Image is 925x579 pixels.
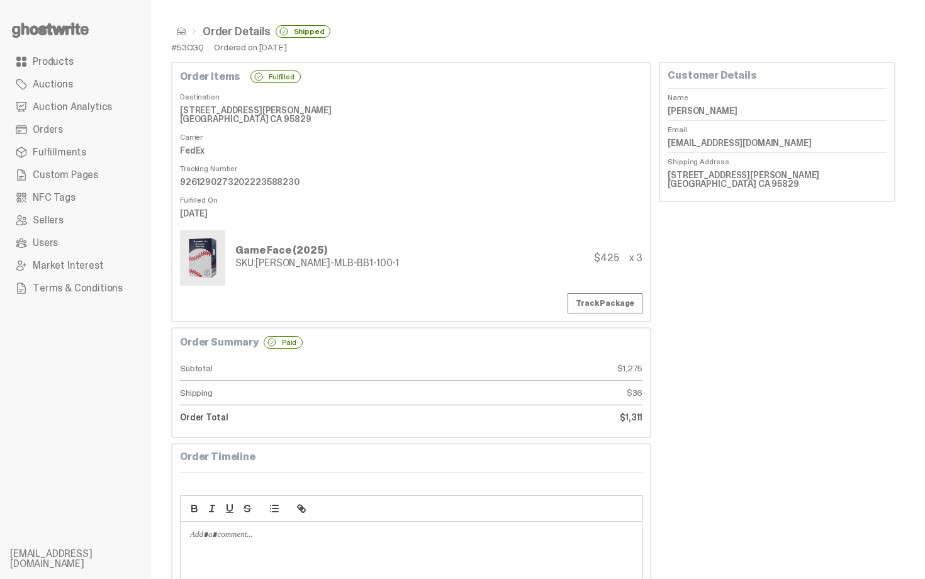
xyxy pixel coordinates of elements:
[266,501,283,516] button: list: bullet
[412,356,643,381] dd: $1,275
[668,120,887,133] dt: Email
[235,256,255,269] span: SKU:
[412,381,643,405] dd: $36
[180,191,642,204] dt: Fulfilled On
[293,501,310,516] button: link
[33,125,63,135] span: Orders
[10,232,141,254] a: Users
[180,72,240,82] b: Order Items
[668,101,887,120] dd: [PERSON_NAME]
[214,43,287,52] div: Ordered on [DATE]
[186,25,330,38] li: Order Details
[10,186,141,209] a: NFC Tags
[186,501,203,516] button: bold
[668,152,887,166] dt: Shipping Address
[180,88,642,101] dt: Destination
[238,501,256,516] button: strike
[668,88,887,101] dt: Name
[182,233,223,283] img: ghostwrite-x-mlb-game-face-hero-2025-01.png
[264,336,303,349] div: Paid
[33,215,64,225] span: Sellers
[33,193,76,203] span: NFC Tags
[171,43,204,52] div: #53CGQ
[10,50,141,73] a: Products
[221,501,238,516] button: underline
[180,405,412,429] dt: Order Total
[33,57,74,67] span: Products
[33,147,86,157] span: Fulfillments
[33,170,98,180] span: Custom Pages
[10,164,141,186] a: Custom Pages
[180,204,642,223] dd: [DATE]
[10,254,141,277] a: Market Interest
[668,133,887,152] dd: [EMAIL_ADDRESS][DOMAIN_NAME]
[33,102,112,112] span: Auction Analytics
[10,96,141,118] a: Auction Analytics
[180,101,642,128] dd: [STREET_ADDRESS][PERSON_NAME] [GEOGRAPHIC_DATA] CA 95829
[412,405,643,429] dd: $1,311
[180,141,642,160] dd: FedEx
[276,25,331,38] div: Shipped
[594,253,619,263] div: $425
[250,70,301,83] div: Fulfilled
[33,238,58,248] span: Users
[629,253,643,263] div: x 3
[180,381,412,405] dt: Shipping
[668,166,887,193] dd: [STREET_ADDRESS][PERSON_NAME] [GEOGRAPHIC_DATA] CA 95829
[668,69,756,82] b: Customer Details
[10,118,141,141] a: Orders
[180,172,642,191] dd: 9261290273202223588230
[203,501,221,516] button: italic
[10,141,141,164] a: Fulfillments
[10,209,141,232] a: Sellers
[235,258,399,268] div: [PERSON_NAME]-MLB-BB1-100-1
[180,160,642,172] dt: Tracking Number
[180,450,255,463] b: Order Timeline
[568,293,642,313] a: Track Package
[10,73,141,96] a: Auctions
[180,356,412,381] dt: Subtotal
[10,277,141,300] a: Terms & Conditions
[33,261,104,271] span: Market Interest
[235,245,399,256] div: Game Face (2025)
[180,337,259,347] b: Order Summary
[180,128,642,141] dt: Carrier
[33,79,73,89] span: Auctions
[10,549,161,569] li: [EMAIL_ADDRESS][DOMAIN_NAME]
[33,283,123,293] span: Terms & Conditions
